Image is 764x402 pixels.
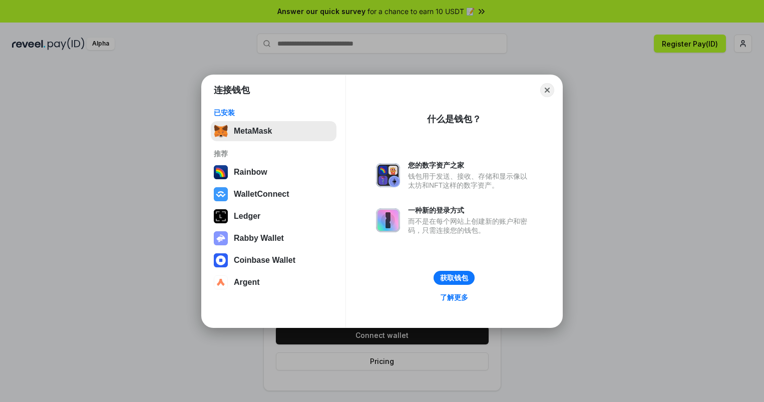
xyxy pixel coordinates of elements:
div: MetaMask [234,127,272,136]
div: 一种新的登录方式 [408,206,532,215]
button: WalletConnect [211,184,336,204]
div: Argent [234,278,260,287]
div: 而不是在每个网站上创建新的账户和密码，只需连接您的钱包。 [408,217,532,235]
div: Coinbase Wallet [234,256,295,265]
div: 什么是钱包？ [427,113,481,125]
h1: 连接钱包 [214,84,250,96]
div: 已安装 [214,108,333,117]
a: 了解更多 [434,291,474,304]
button: Argent [211,272,336,292]
img: svg+xml,%3Csvg%20xmlns%3D%22http%3A%2F%2Fwww.w3.org%2F2000%2Fsvg%22%20fill%3D%22none%22%20viewBox... [376,208,400,232]
div: 推荐 [214,149,333,158]
button: MetaMask [211,121,336,141]
div: 了解更多 [440,293,468,302]
img: svg+xml,%3Csvg%20width%3D%2228%22%20height%3D%2228%22%20viewBox%3D%220%200%2028%2028%22%20fill%3D... [214,253,228,267]
div: Rainbow [234,168,267,177]
img: svg+xml,%3Csvg%20width%3D%22120%22%20height%3D%22120%22%20viewBox%3D%220%200%20120%20120%22%20fil... [214,165,228,179]
img: svg+xml,%3Csvg%20xmlns%3D%22http%3A%2F%2Fwww.w3.org%2F2000%2Fsvg%22%20fill%3D%22none%22%20viewBox... [214,231,228,245]
img: svg+xml,%3Csvg%20xmlns%3D%22http%3A%2F%2Fwww.w3.org%2F2000%2Fsvg%22%20fill%3D%22none%22%20viewBox... [376,163,400,187]
div: 钱包用于发送、接收、存储和显示像以太坊和NFT这样的数字资产。 [408,172,532,190]
button: Rainbow [211,162,336,182]
button: Coinbase Wallet [211,250,336,270]
button: Ledger [211,206,336,226]
div: Ledger [234,212,260,221]
button: Rabby Wallet [211,228,336,248]
button: 获取钱包 [434,271,475,285]
div: 您的数字资产之家 [408,161,532,170]
img: svg+xml,%3Csvg%20xmlns%3D%22http%3A%2F%2Fwww.w3.org%2F2000%2Fsvg%22%20width%3D%2228%22%20height%3... [214,209,228,223]
div: 获取钱包 [440,273,468,282]
img: svg+xml,%3Csvg%20width%3D%2228%22%20height%3D%2228%22%20viewBox%3D%220%200%2028%2028%22%20fill%3D... [214,275,228,289]
img: svg+xml,%3Csvg%20width%3D%2228%22%20height%3D%2228%22%20viewBox%3D%220%200%2028%2028%22%20fill%3D... [214,187,228,201]
div: WalletConnect [234,190,289,199]
div: Rabby Wallet [234,234,284,243]
img: svg+xml,%3Csvg%20fill%3D%22none%22%20height%3D%2233%22%20viewBox%3D%220%200%2035%2033%22%20width%... [214,124,228,138]
button: Close [540,83,554,97]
